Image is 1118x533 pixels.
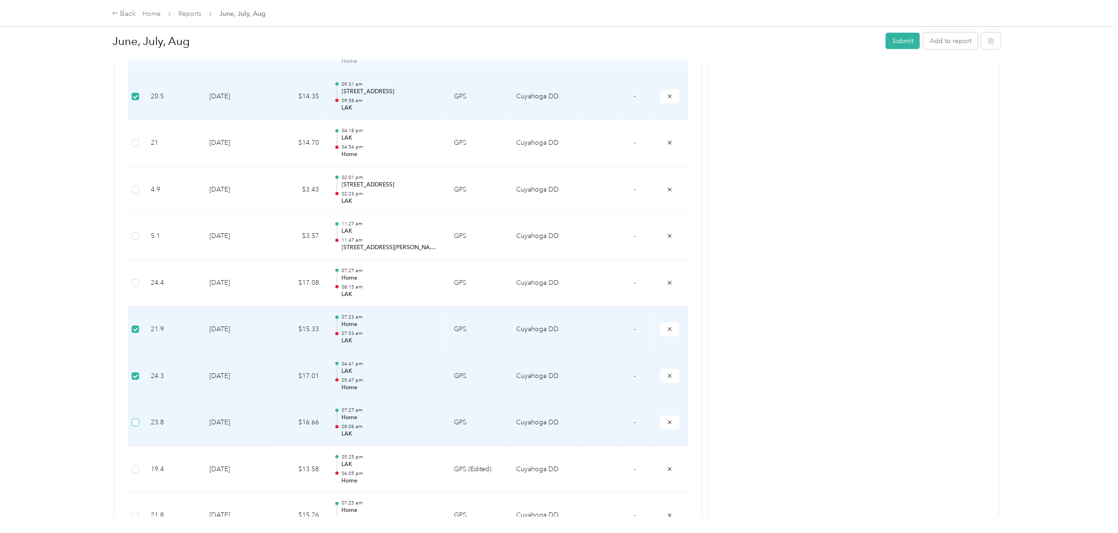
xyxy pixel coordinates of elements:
[634,279,636,287] span: -
[202,400,269,446] td: [DATE]
[143,306,202,353] td: 21.9
[342,97,439,104] p: 09:58 am
[143,400,202,446] td: 23.8
[269,167,326,214] td: $3.43
[634,92,636,100] span: -
[342,81,439,88] p: 09:31 am
[202,213,269,260] td: [DATE]
[342,430,439,438] p: LAK
[509,306,581,353] td: Cuyahoga DD
[342,227,439,236] p: LAK
[634,325,636,333] span: -
[342,454,439,460] p: 05:25 pm
[143,120,202,167] td: 21
[342,407,439,414] p: 07:27 am
[142,10,161,18] a: Home
[446,400,509,446] td: GPS
[269,400,326,446] td: $16.66
[446,306,509,353] td: GPS
[112,8,136,20] div: Back
[446,167,509,214] td: GPS
[342,197,439,206] p: LAK
[886,33,920,49] button: Submit
[342,314,439,320] p: 07:23 am
[202,260,269,307] td: [DATE]
[143,167,202,214] td: 4.9
[342,88,439,96] p: [STREET_ADDRESS]
[342,174,439,181] p: 02:01 pm
[342,191,439,197] p: 02:23 pm
[446,260,509,307] td: GPS
[269,446,326,493] td: $13.58
[269,260,326,307] td: $17.08
[446,120,509,167] td: GPS
[342,361,439,367] p: 04:41 pm
[178,10,201,18] a: Reports
[342,237,439,244] p: 11:47 am
[446,353,509,400] td: GPS
[634,372,636,380] span: -
[342,367,439,376] p: LAK
[269,213,326,260] td: $3.57
[634,139,636,147] span: -
[202,446,269,493] td: [DATE]
[634,185,636,193] span: -
[342,377,439,384] p: 05:47 pm
[143,213,202,260] td: 5.1
[342,500,439,507] p: 07:25 am
[143,260,202,307] td: 24.4
[342,320,439,329] p: Home
[923,33,978,49] button: Add to report
[143,446,202,493] td: 19.4
[342,384,439,392] p: Home
[509,167,581,214] td: Cuyahoga DD
[342,290,439,299] p: LAK
[342,221,439,227] p: 11:27 am
[342,150,439,159] p: Home
[342,144,439,150] p: 04:54 pm
[509,213,581,260] td: Cuyahoga DD
[342,337,439,345] p: LAK
[202,120,269,167] td: [DATE]
[634,465,636,473] span: -
[509,120,581,167] td: Cuyahoga DD
[509,353,581,400] td: Cuyahoga DD
[202,353,269,400] td: [DATE]
[634,511,636,519] span: -
[1066,481,1118,533] iframe: Everlance-gr Chat Button Frame
[342,134,439,142] p: LAK
[342,244,439,252] p: [STREET_ADDRESS][PERSON_NAME]
[342,330,439,337] p: 07:53 am
[269,74,326,120] td: $14.35
[342,507,439,515] p: Home
[269,120,326,167] td: $14.70
[446,446,509,493] td: GPS (Edited)
[112,30,879,52] h1: June, July, Aug
[634,232,636,240] span: -
[269,353,326,400] td: $17.01
[342,423,439,430] p: 08:08 am
[342,127,439,134] p: 04:18 pm
[509,400,581,446] td: Cuyahoga DD
[342,470,439,477] p: 06:05 pm
[509,446,581,493] td: Cuyahoga DD
[446,74,509,120] td: GPS
[143,353,202,400] td: 24.3
[202,167,269,214] td: [DATE]
[342,414,439,422] p: Home
[342,460,439,469] p: LAK
[634,418,636,426] span: -
[342,104,439,112] p: LAK
[509,74,581,120] td: Cuyahoga DD
[219,9,266,19] span: June, July, Aug
[202,74,269,120] td: [DATE]
[342,181,439,189] p: [STREET_ADDRESS]
[269,306,326,353] td: $15.33
[509,260,581,307] td: Cuyahoga DD
[342,274,439,282] p: Home
[143,74,202,120] td: 20.5
[342,267,439,274] p: 07:27 am
[342,477,439,485] p: Home
[446,213,509,260] td: GPS
[202,306,269,353] td: [DATE]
